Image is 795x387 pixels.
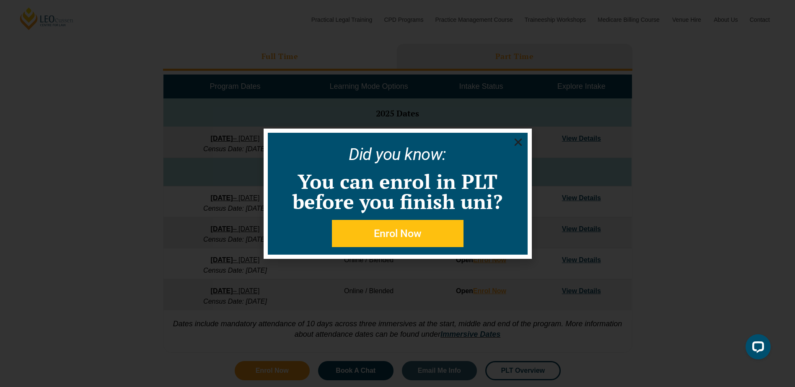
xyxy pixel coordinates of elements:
a: Close [513,137,523,147]
a: You can enrol in PLT before you finish uni? [293,168,502,215]
a: Did you know: [349,144,446,164]
a: Enrol Now [332,220,464,247]
iframe: LiveChat chat widget [739,331,774,366]
span: Enrol Now [374,228,422,239]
